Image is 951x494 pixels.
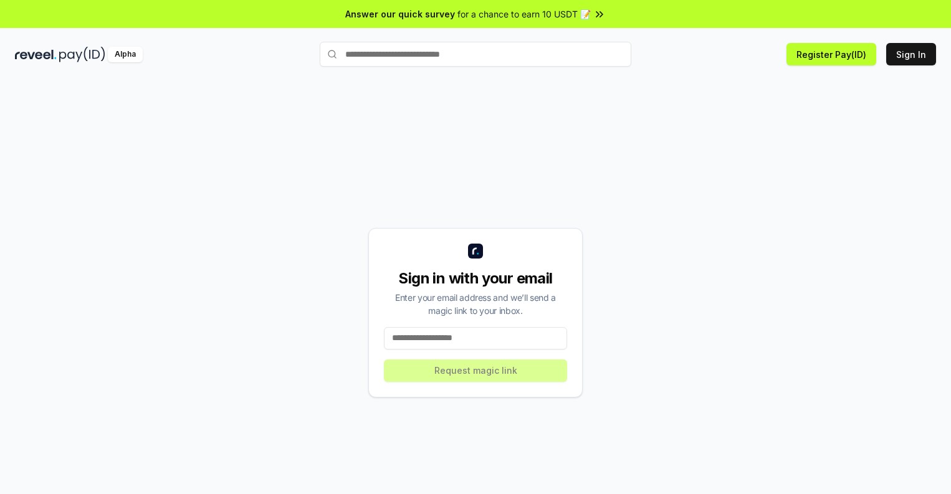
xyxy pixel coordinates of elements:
div: Enter your email address and we’ll send a magic link to your inbox. [384,291,567,317]
img: reveel_dark [15,47,57,62]
button: Sign In [886,43,936,65]
img: logo_small [468,244,483,259]
div: Sign in with your email [384,268,567,288]
button: Register Pay(ID) [786,43,876,65]
img: pay_id [59,47,105,62]
span: Answer our quick survey [345,7,455,21]
span: for a chance to earn 10 USDT 📝 [457,7,591,21]
div: Alpha [108,47,143,62]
